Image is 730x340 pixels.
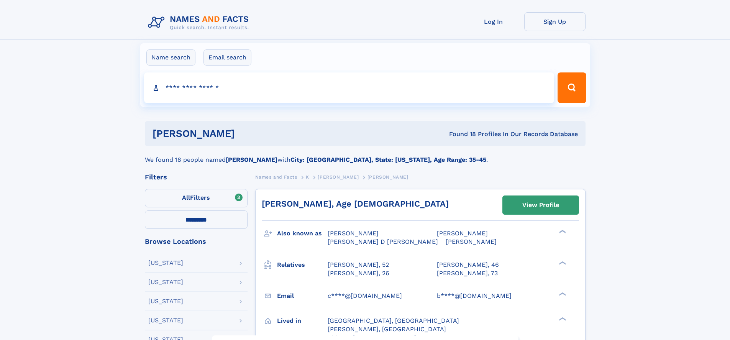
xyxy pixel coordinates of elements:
[145,146,586,164] div: We found 18 people named with .
[437,269,498,278] a: [PERSON_NAME], 73
[328,230,379,237] span: [PERSON_NAME]
[262,199,449,209] a: [PERSON_NAME], Age [DEMOGRAPHIC_DATA]
[328,238,438,245] span: [PERSON_NAME] D [PERSON_NAME]
[558,72,586,103] button: Search Button
[290,156,486,163] b: City: [GEOGRAPHIC_DATA], State: [US_STATE], Age Range: 35-45
[277,227,328,240] h3: Also known as
[148,260,183,266] div: [US_STATE]
[153,129,342,138] h1: [PERSON_NAME]
[148,279,183,285] div: [US_STATE]
[342,130,578,138] div: Found 18 Profiles In Our Records Database
[446,238,497,245] span: [PERSON_NAME]
[145,12,255,33] img: Logo Names and Facts
[203,49,251,66] label: Email search
[557,229,566,234] div: ❯
[328,269,389,278] a: [PERSON_NAME], 26
[318,172,359,182] a: [PERSON_NAME]
[306,174,309,180] span: K
[328,317,459,324] span: [GEOGRAPHIC_DATA], [GEOGRAPHIC_DATA]
[437,261,499,269] a: [PERSON_NAME], 46
[306,172,309,182] a: K
[318,174,359,180] span: [PERSON_NAME]
[148,317,183,324] div: [US_STATE]
[277,289,328,302] h3: Email
[145,238,248,245] div: Browse Locations
[503,196,579,214] a: View Profile
[277,314,328,327] h3: Lived in
[557,260,566,265] div: ❯
[522,196,559,214] div: View Profile
[367,174,408,180] span: [PERSON_NAME]
[148,298,183,304] div: [US_STATE]
[226,156,277,163] b: [PERSON_NAME]
[145,174,248,181] div: Filters
[328,261,389,269] a: [PERSON_NAME], 52
[255,172,297,182] a: Names and Facts
[557,291,566,296] div: ❯
[145,189,248,207] label: Filters
[524,12,586,31] a: Sign Up
[277,258,328,271] h3: Relatives
[182,194,190,201] span: All
[146,49,195,66] label: Name search
[144,72,554,103] input: search input
[328,325,446,333] span: [PERSON_NAME], [GEOGRAPHIC_DATA]
[463,12,524,31] a: Log In
[557,316,566,321] div: ❯
[437,230,488,237] span: [PERSON_NAME]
